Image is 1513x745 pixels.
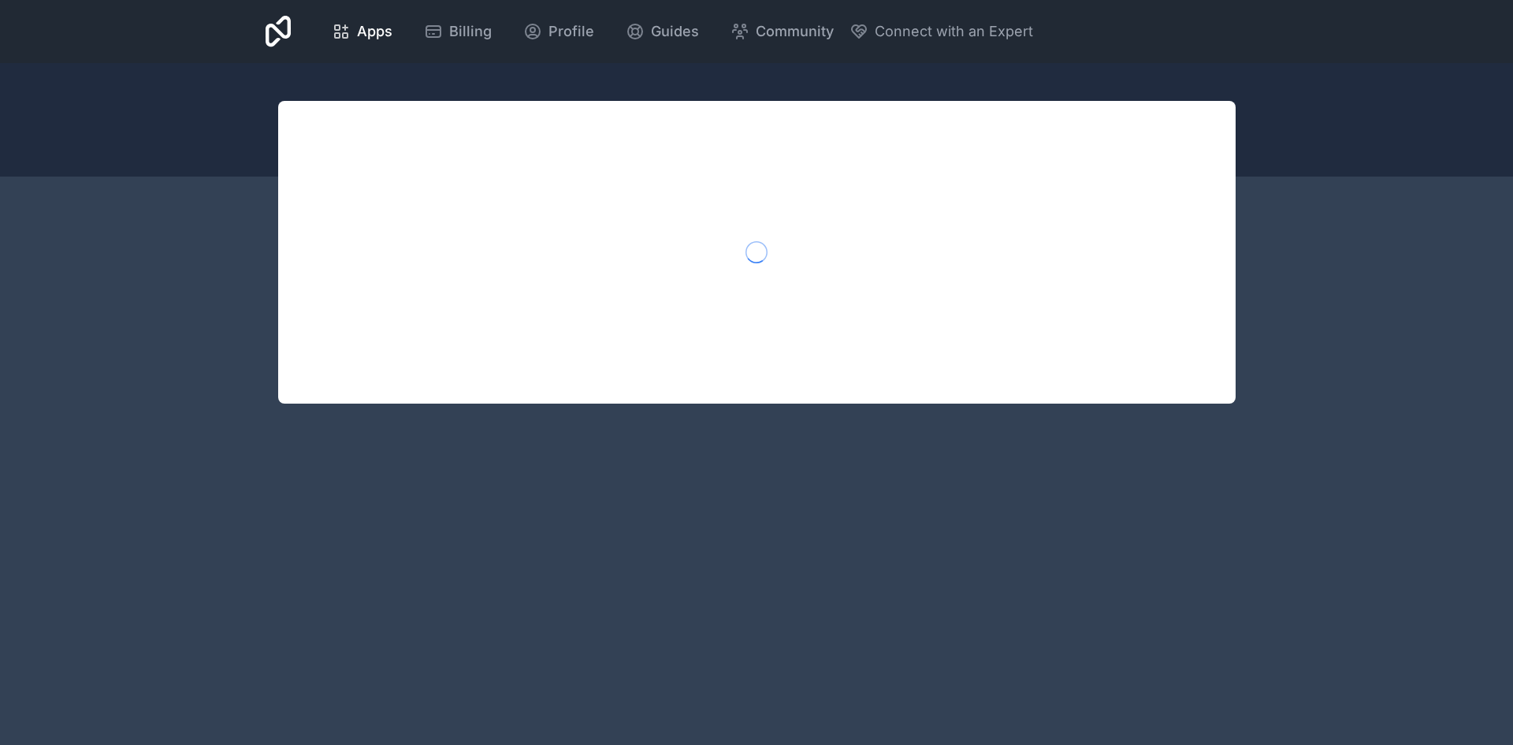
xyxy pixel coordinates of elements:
a: Apps [319,14,405,49]
button: Connect with an Expert [849,20,1033,43]
a: Community [718,14,846,49]
span: Apps [357,20,392,43]
span: Community [756,20,834,43]
span: Profile [548,20,594,43]
span: Guides [651,20,699,43]
span: Connect with an Expert [875,20,1033,43]
a: Billing [411,14,504,49]
span: Billing [449,20,492,43]
a: Guides [613,14,712,49]
a: Profile [511,14,607,49]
